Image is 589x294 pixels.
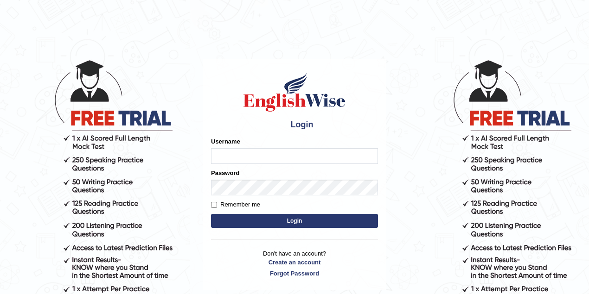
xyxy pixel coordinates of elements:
a: Create an account [211,258,378,267]
p: Don't have an account? [211,249,378,278]
img: Logo of English Wise sign in for intelligent practice with AI [242,71,347,113]
h4: Login [211,118,378,132]
button: Login [211,214,378,228]
label: Remember me [211,200,260,209]
a: Forgot Password [211,269,378,278]
label: Username [211,137,240,146]
label: Password [211,169,239,177]
input: Remember me [211,202,217,208]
